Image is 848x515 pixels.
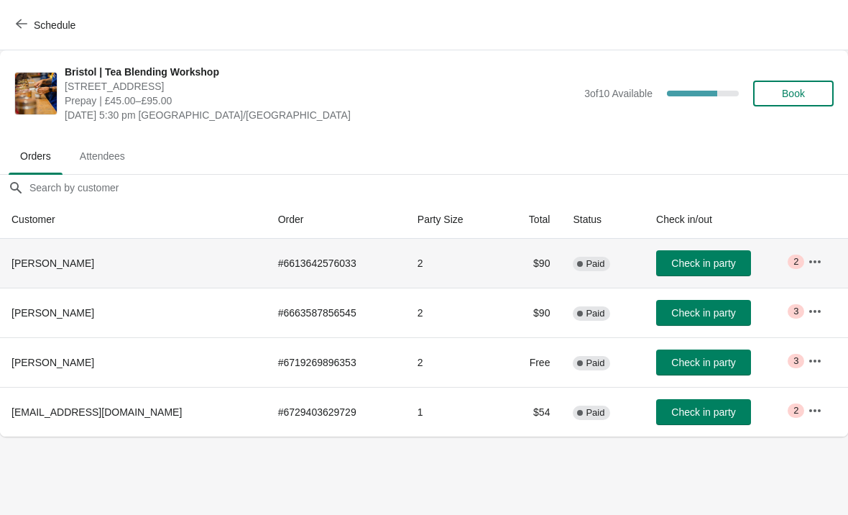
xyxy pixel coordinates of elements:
[65,79,577,94] span: [STREET_ADDRESS]
[7,12,87,38] button: Schedule
[671,406,735,418] span: Check in party
[645,201,796,239] th: Check in/out
[267,288,406,337] td: # 6663587856545
[267,239,406,288] td: # 6613642576033
[793,306,798,317] span: 3
[68,143,137,169] span: Attendees
[65,108,577,122] span: [DATE] 5:30 pm [GEOGRAPHIC_DATA]/[GEOGRAPHIC_DATA]
[501,201,562,239] th: Total
[671,357,735,368] span: Check in party
[586,407,604,419] span: Paid
[15,73,57,114] img: Bristol | Tea Blending Workshop
[584,88,653,99] span: 3 of 10 Available
[501,387,562,437] td: $54
[656,250,751,276] button: Check in party
[9,143,63,169] span: Orders
[11,406,182,418] span: [EMAIL_ADDRESS][DOMAIN_NAME]
[586,357,604,369] span: Paid
[11,257,94,269] span: [PERSON_NAME]
[34,19,75,31] span: Schedule
[782,88,805,99] span: Book
[671,307,735,319] span: Check in party
[793,355,798,367] span: 3
[793,256,798,268] span: 2
[406,201,501,239] th: Party Size
[406,387,501,437] td: 1
[267,387,406,437] td: # 6729403629729
[501,288,562,337] td: $90
[656,300,751,326] button: Check in party
[586,258,604,270] span: Paid
[65,65,577,79] span: Bristol | Tea Blending Workshop
[586,308,604,319] span: Paid
[11,307,94,319] span: [PERSON_NAME]
[267,201,406,239] th: Order
[501,337,562,387] td: Free
[406,239,501,288] td: 2
[753,81,834,106] button: Book
[29,175,848,201] input: Search by customer
[656,350,751,375] button: Check in party
[406,288,501,337] td: 2
[671,257,735,269] span: Check in party
[793,405,798,416] span: 2
[656,399,751,425] button: Check in party
[267,337,406,387] td: # 6719269896353
[406,337,501,387] td: 2
[561,201,645,239] th: Status
[65,94,577,108] span: Prepay | £45.00–£95.00
[11,357,94,368] span: [PERSON_NAME]
[501,239,562,288] td: $90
